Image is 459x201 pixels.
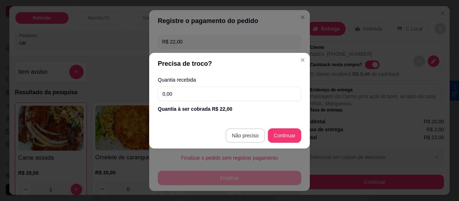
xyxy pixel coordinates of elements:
[149,53,310,74] header: Precisa de troco?
[268,128,301,143] button: Continuar
[158,77,301,82] label: Quantia recebida
[297,54,308,66] button: Close
[158,105,301,113] div: Quantia à ser cobrada R$ 22,00
[226,128,265,143] button: Não preciso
